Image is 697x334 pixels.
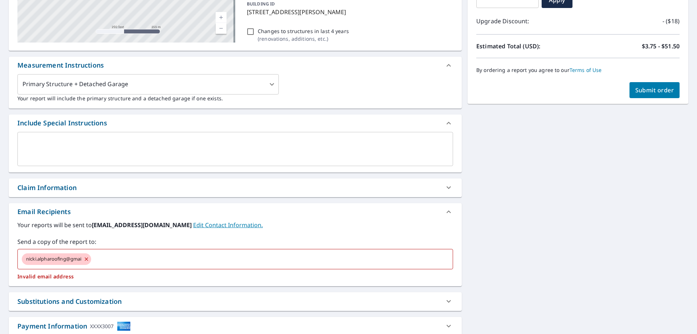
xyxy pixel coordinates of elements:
[9,203,462,221] div: Email Recipients
[17,321,131,331] div: Payment Information
[258,35,349,43] p: ( renovations, additions, etc. )
[92,221,193,229] b: [EMAIL_ADDRESS][DOMAIN_NAME]
[247,8,450,16] p: [STREET_ADDRESS][PERSON_NAME]
[258,27,349,35] p: Changes to structures in last 4 years
[17,74,279,94] div: Primary Structure + Detached Garage
[9,292,462,311] div: Substitutions and Customization
[22,255,86,262] span: nicki.alpharoofing@gmai
[193,221,263,229] a: EditContactInfo
[570,67,602,73] a: Terms of Use
[17,221,453,229] label: Your reports will be sent to
[17,183,77,193] div: Claim Information
[247,1,275,7] p: BUILDING ID
[629,82,680,98] button: Submit order
[17,60,104,70] div: Measurement Instructions
[476,42,578,51] p: Estimated Total (USD):
[17,273,453,280] p: Invalid email address
[9,178,462,197] div: Claim Information
[476,17,578,25] p: Upgrade Discount:
[635,86,674,94] span: Submit order
[17,237,453,246] label: Send a copy of the report to:
[17,297,122,306] div: Substitutions and Customization
[17,207,71,217] div: Email Recipients
[476,67,680,73] p: By ordering a report you agree to our
[17,94,453,102] p: Your report will include the primary structure and a detached garage if one exists.
[216,23,227,34] a: Current Level 17, Zoom Out
[117,321,131,331] img: cardImage
[642,42,680,51] p: $3.75 - $51.50
[17,118,107,128] div: Include Special Instructions
[216,12,227,23] a: Current Level 17, Zoom In
[9,114,462,132] div: Include Special Instructions
[663,17,680,25] p: - ($18)
[90,321,114,331] div: XXXX3007
[9,57,462,74] div: Measurement Instructions
[22,253,91,265] div: nicki.alpharoofing@gmai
